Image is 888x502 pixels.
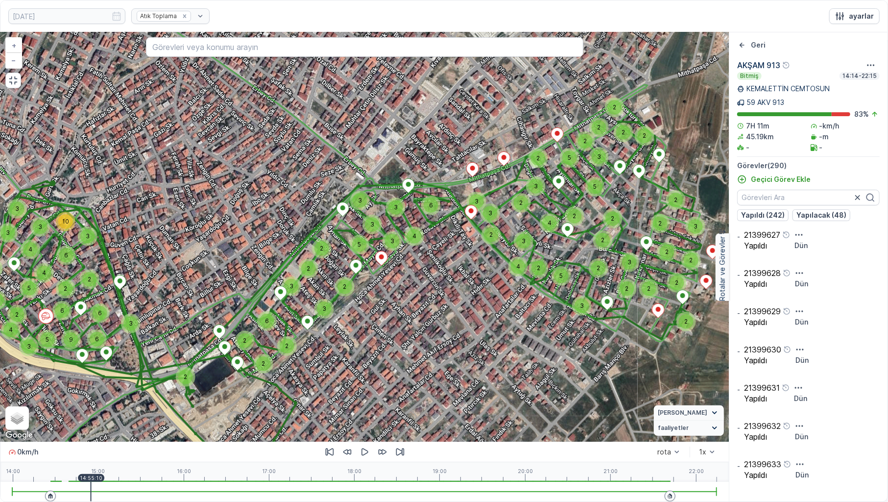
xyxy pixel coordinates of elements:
[737,386,740,394] p: -
[87,329,107,349] div: 6
[129,320,133,327] span: 3
[282,276,301,296] div: 3
[625,285,628,292] span: 2
[386,198,406,217] div: 3
[796,210,846,220] p: Yapılacak (48)
[42,269,46,276] span: 4
[744,269,781,277] p: 21399628
[343,283,346,290] span: 2
[6,468,20,474] p: 14:00
[744,356,767,365] p: Yapıldı
[262,360,265,367] span: 2
[64,251,68,259] span: 6
[30,217,50,237] div: 3
[299,259,318,278] div: 2
[335,277,355,297] div: 2
[744,460,781,469] p: 21399633
[390,237,394,245] span: 3
[350,235,369,254] div: 5
[597,153,601,160] span: 3
[90,303,110,323] div: 6
[589,118,609,137] div: 2
[783,269,791,277] div: Yardım Araç İkonu
[15,311,19,318] span: 2
[565,206,584,226] div: 2
[307,265,310,272] span: 2
[746,98,784,107] p: 59 AKV 913
[254,354,273,374] div: 2
[573,212,576,220] span: 2
[518,468,533,474] p: 20:00
[80,270,99,289] div: 2
[676,312,696,331] div: 2
[38,223,42,230] span: 3
[658,409,707,417] span: [PERSON_NAME]
[429,201,433,209] span: 6
[782,231,790,239] div: Yardım Araç İkonu
[243,337,246,344] span: 2
[488,209,492,217] span: 3
[511,193,531,213] div: 2
[526,176,546,196] div: 3
[412,232,416,240] span: 4
[841,72,878,80] p: 14:14-22:15
[514,231,533,251] div: 3
[86,232,90,240] span: 3
[432,468,447,474] p: 19:00
[650,214,670,233] div: 2
[421,196,441,215] div: 6
[38,330,57,350] div: 5
[751,175,811,184] p: Geçici Görev Ekle
[751,40,766,50] p: Geri
[657,242,677,262] div: 2
[639,279,659,299] div: 2
[537,264,540,272] span: 2
[613,103,616,111] span: 2
[746,84,830,94] p: KEMALETTİN CEMTOSUN
[657,448,671,456] div: rota
[262,468,276,474] p: 17:00
[737,348,740,355] p: -
[489,231,493,238] span: 2
[795,279,808,289] p: Dün
[61,330,81,350] div: 9
[78,226,97,246] div: 3
[7,199,27,219] div: 3
[15,205,19,212] span: 3
[737,233,740,241] p: -
[794,241,808,251] p: Dün
[1,320,21,340] div: 4
[176,367,195,387] div: 2
[744,307,781,316] p: 21399629
[20,278,39,298] div: 5
[684,318,688,325] span: 2
[658,424,689,432] span: faaliyetler
[347,468,361,474] p: 18:00
[88,276,91,283] span: 2
[235,331,255,351] div: 2
[674,196,677,203] span: 2
[694,223,697,230] span: 3
[9,326,13,333] span: 4
[819,143,823,152] p: -
[795,317,808,327] p: Dün
[666,190,686,210] div: 2
[480,203,500,223] div: 3
[184,373,187,380] span: 2
[322,305,326,312] span: 3
[744,394,767,403] p: Yapıldı
[6,38,21,53] a: Yakınlaştır
[643,132,646,139] span: 2
[689,468,704,474] p: 22:00
[289,282,293,290] span: 3
[783,346,791,353] div: Yardım Araç İkonu
[522,237,526,245] span: 3
[622,128,625,136] span: 2
[146,37,583,57] input: Görevleri veya konumu arayın
[744,230,780,239] p: 21399627
[782,384,790,392] div: Yardım Araç İkonu
[312,239,332,258] div: 2
[737,190,880,205] input: Görevleri Ara
[654,421,724,436] summary: faaliyetler
[635,126,654,146] div: 2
